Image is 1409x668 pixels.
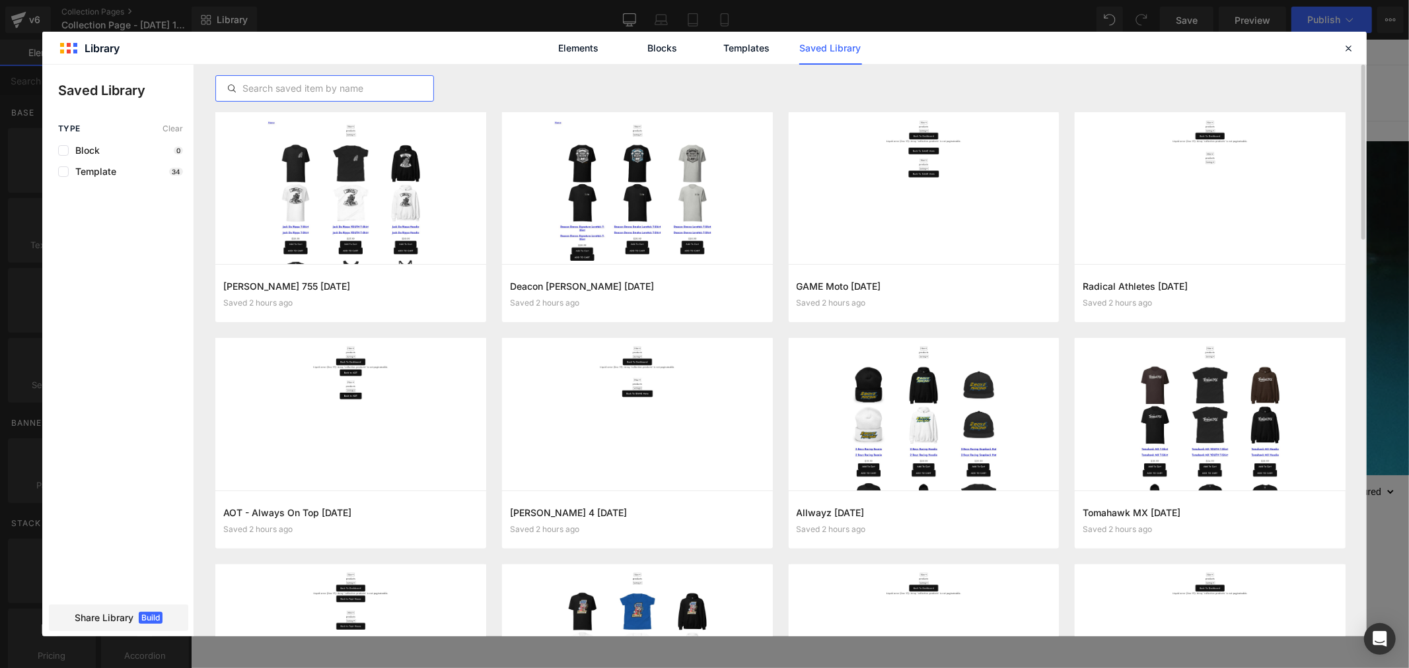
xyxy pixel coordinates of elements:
[797,298,1052,308] div: Saved 2 hours ago
[1083,525,1338,534] div: Saved 2 hours ago
[510,279,765,293] h3: Deacon [PERSON_NAME] [DATE]
[58,124,81,133] span: Type
[246,43,390,64] span: Sports Threads Shop
[1083,506,1338,519] h3: Tomahawk MX [DATE]
[163,124,183,133] span: Clear
[499,40,549,67] a: Contact
[1083,279,1338,293] h3: Radical Athletes [DATE]
[510,506,765,519] h3: [PERSON_NAME] 4 [DATE]
[223,279,478,293] h3: [PERSON_NAME] 755 [DATE]
[69,145,100,156] span: Block
[58,81,194,100] p: Saved Library
[581,436,637,469] span: 12 products
[241,41,396,67] a: Sports Threads Shop
[169,168,183,176] p: 34
[75,611,133,624] span: Share Library
[458,48,491,59] span: Catalog
[715,32,778,65] a: Templates
[510,298,765,308] div: Saved 2 hours ago
[417,48,442,59] span: Home
[223,298,478,308] div: Saved 2 hours ago
[216,81,433,96] input: Search saved item by name
[797,506,1052,519] h3: Allwayz [DATE]
[797,279,1052,293] h3: GAME Moto [DATE]
[565,6,653,17] span: Welcome to our store
[409,40,450,67] a: Home
[510,525,765,534] div: Saved 2 hours ago
[548,32,610,65] a: Elements
[1364,623,1396,655] div: Open Intercom Messenger
[450,40,499,67] a: Catalog
[69,166,116,177] span: Template
[888,39,917,68] summary: Search
[632,32,694,65] a: Blocks
[799,32,862,65] a: Saved Library
[174,147,183,154] p: 0
[139,612,163,624] span: Build
[1083,298,1338,308] div: Saved 2 hours ago
[797,525,1052,534] div: Saved 2 hours ago
[223,506,478,519] h3: AOT - Always On Top [DATE]
[507,48,541,59] span: Contact
[223,525,478,534] div: Saved 2 hours ago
